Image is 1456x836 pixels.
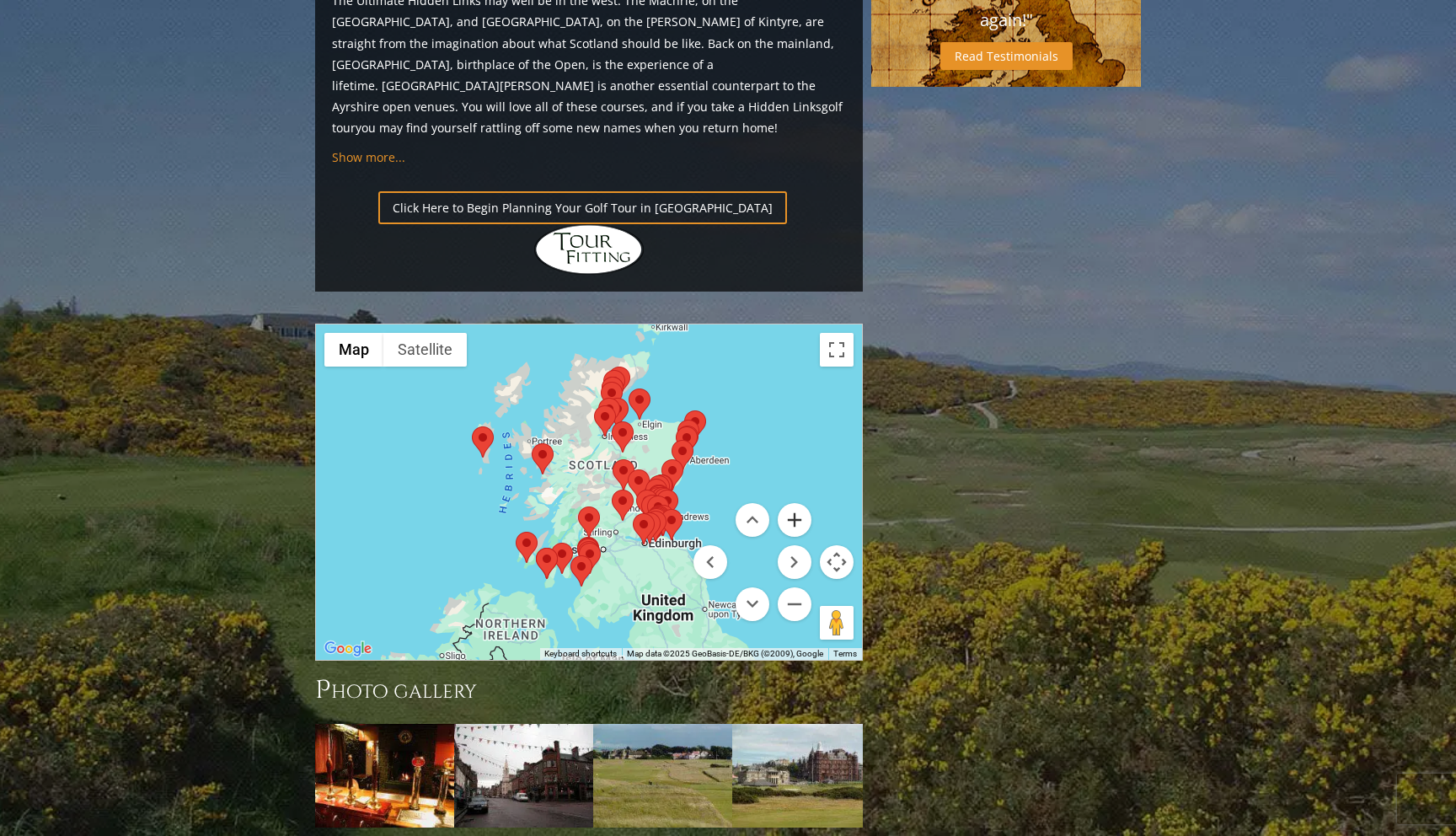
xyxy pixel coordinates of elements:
img: Google [320,638,376,660]
button: Show street map [324,333,383,367]
button: Drag Pegman onto the map to open Street View [820,606,854,640]
button: Move right [778,545,811,579]
img: Hidden Links [534,224,644,275]
h3: Photo Gallery [315,673,863,707]
a: Read Testimonials [940,42,1073,70]
button: Move down [736,587,769,621]
button: Map camera controls [820,545,854,579]
button: Zoom out [778,587,811,621]
button: Keyboard shortcuts [544,648,617,660]
button: Move left [693,545,727,579]
button: Move up [736,503,769,537]
a: Click Here to Begin Planning Your Golf Tour in [GEOGRAPHIC_DATA] [378,191,787,224]
a: Show more... [332,149,405,165]
button: Show satellite imagery [383,333,467,367]
span: Map data ©2025 GeoBasis-DE/BKG (©2009), Google [627,649,823,658]
a: Terms (opens in new tab) [833,649,857,658]
button: Zoom in [778,503,811,537]
button: Toggle fullscreen view [820,333,854,367]
a: Open this area in Google Maps (opens a new window) [320,638,376,660]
